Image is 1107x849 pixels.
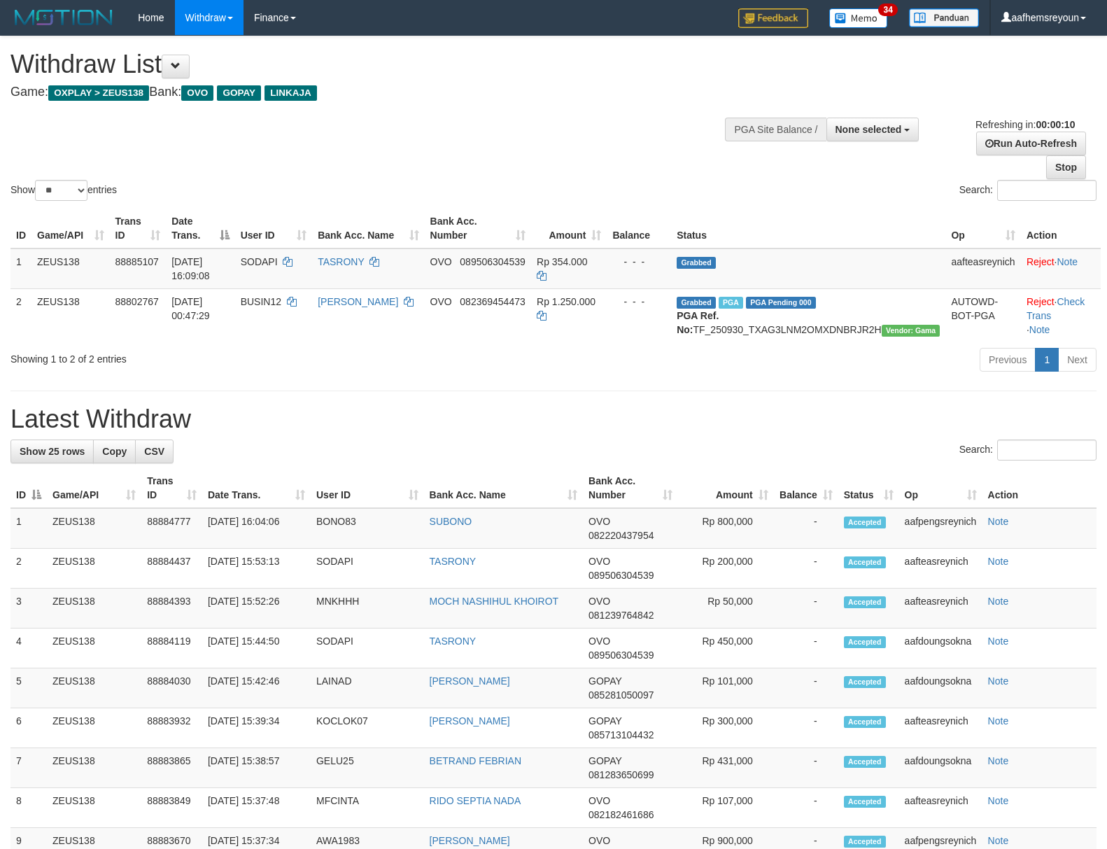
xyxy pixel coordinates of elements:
[47,549,141,589] td: ZEUS138
[774,629,838,668] td: -
[945,209,1020,248] th: Op: activate to sort column ascending
[202,748,311,788] td: [DATE] 15:38:57
[318,296,398,307] a: [PERSON_NAME]
[588,516,610,527] span: OVO
[738,8,808,28] img: Feedback.jpg
[115,256,159,267] span: 88885107
[678,589,774,629] td: Rp 50,000
[878,3,897,16] span: 34
[583,468,678,508] th: Bank Acc. Number: activate to sort column ascending
[141,788,202,828] td: 88883849
[141,629,202,668] td: 88884119
[10,405,1097,433] h1: Latest Withdraw
[141,668,202,708] td: 88884030
[430,596,559,607] a: MOCH NASHIHUL KHOIROT
[31,209,110,248] th: Game/API: activate to sort column ascending
[10,668,47,708] td: 5
[677,310,719,335] b: PGA Ref. No:
[10,440,94,463] a: Show 25 rows
[202,629,311,668] td: [DATE] 15:44:50
[10,589,47,629] td: 3
[1027,256,1055,267] a: Reject
[241,256,278,267] span: SODAPI
[202,708,311,748] td: [DATE] 15:39:34
[774,668,838,708] td: -
[678,468,774,508] th: Amount: activate to sort column ascending
[588,556,610,567] span: OVO
[241,296,281,307] span: BUSIN12
[899,589,982,629] td: aafteasreynich
[1027,296,1055,307] a: Reject
[678,708,774,748] td: Rp 300,000
[607,209,671,248] th: Balance
[10,180,117,201] label: Show entries
[844,836,886,848] span: Accepted
[10,708,47,748] td: 6
[430,636,477,647] a: TASRONY
[217,85,261,101] span: GOPAY
[844,756,886,768] span: Accepted
[988,795,1009,806] a: Note
[959,440,1097,461] label: Search:
[47,508,141,549] td: ZEUS138
[202,549,311,589] td: [DATE] 15:53:13
[311,748,424,788] td: GELU25
[588,689,654,701] span: Copy 085281050097 to clipboard
[1046,155,1086,179] a: Stop
[678,629,774,668] td: Rp 450,000
[588,809,654,820] span: Copy 082182461686 to clipboard
[181,85,213,101] span: OVO
[588,596,610,607] span: OVO
[588,530,654,541] span: Copy 082220437954 to clipboard
[430,296,452,307] span: OVO
[774,708,838,748] td: -
[671,288,945,342] td: TF_250930_TXAG3LNM2OMXDNBRJR2H
[10,346,451,366] div: Showing 1 to 2 of 2 entries
[537,296,595,307] span: Rp 1.250.000
[1057,256,1078,267] a: Note
[1021,248,1101,289] td: ·
[47,788,141,828] td: ZEUS138
[311,788,424,828] td: MFCINTA
[588,769,654,780] span: Copy 081283650699 to clipboard
[899,708,982,748] td: aafteasreynich
[10,85,724,99] h4: Game: Bank:
[844,676,886,688] span: Accepted
[10,508,47,549] td: 1
[10,788,47,828] td: 8
[838,468,899,508] th: Status: activate to sort column ascending
[588,835,610,846] span: OVO
[835,124,902,135] span: None selected
[311,708,424,748] td: KOCLOK07
[588,729,654,741] span: Copy 085713104432 to clipboard
[844,556,886,568] span: Accepted
[588,570,654,581] span: Copy 089506304539 to clipboard
[312,209,424,248] th: Bank Acc. Name: activate to sort column ascending
[725,118,826,141] div: PGA Site Balance /
[10,549,47,589] td: 2
[430,795,521,806] a: RIDO SEPTIA NADA
[202,468,311,508] th: Date Trans.: activate to sort column ascending
[1021,209,1101,248] th: Action
[678,748,774,788] td: Rp 431,000
[141,589,202,629] td: 88884393
[1021,288,1101,342] td: · ·
[430,835,510,846] a: [PERSON_NAME]
[10,468,47,508] th: ID: activate to sort column descending
[430,256,452,267] span: OVO
[588,650,654,661] span: Copy 089506304539 to clipboard
[311,508,424,549] td: BONO83
[588,795,610,806] span: OVO
[976,132,1086,155] a: Run Auto-Refresh
[10,248,31,289] td: 1
[844,596,886,608] span: Accepted
[311,549,424,589] td: SODAPI
[612,255,665,269] div: - - -
[311,629,424,668] td: SODAPI
[774,748,838,788] td: -
[311,668,424,708] td: LAINAD
[31,288,110,342] td: ZEUS138
[141,748,202,788] td: 88883865
[678,668,774,708] td: Rp 101,000
[774,508,838,549] td: -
